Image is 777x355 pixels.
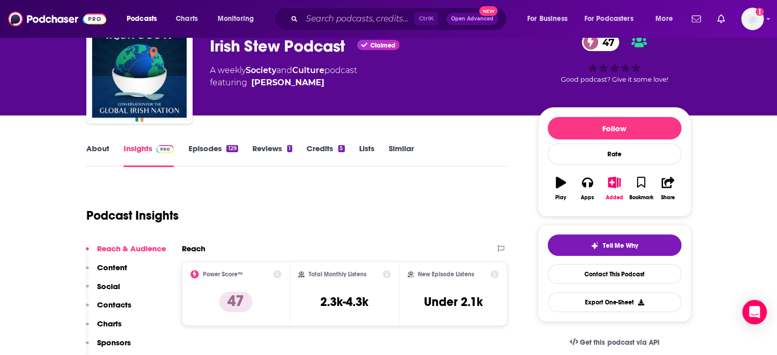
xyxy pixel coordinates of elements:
span: Charts [176,12,198,26]
span: Podcasts [127,12,157,26]
p: Sponsors [97,338,131,347]
a: Contact This Podcast [548,264,681,284]
a: Culture [292,65,324,75]
p: Charts [97,319,122,328]
span: Monitoring [218,12,254,26]
span: Claimed [370,43,395,48]
a: Reviews1 [252,144,292,167]
div: Rate [548,144,681,164]
img: Irish Stew Podcast [88,19,191,122]
button: Bookmark [628,170,654,207]
div: 129 [226,145,238,152]
span: featuring [210,77,357,89]
button: Export One-Sheet [548,292,681,312]
a: InsightsPodchaser Pro [124,144,174,167]
p: Contacts [97,300,131,310]
button: Share [654,170,681,207]
img: tell me why sparkle [591,242,599,250]
a: Similar [389,144,414,167]
button: Show profile menu [741,8,764,30]
p: Reach & Audience [97,244,166,253]
div: Added [606,195,623,201]
div: Apps [581,195,594,201]
div: Share [661,195,675,201]
p: Social [97,281,120,291]
div: A weekly podcast [210,64,357,89]
img: User Profile [741,8,764,30]
span: More [655,12,673,26]
a: About [86,144,109,167]
button: open menu [578,11,648,27]
a: Show notifications dropdown [688,10,705,28]
button: Content [86,263,127,281]
button: open menu [520,11,580,27]
div: Search podcasts, credits, & more... [284,7,516,31]
button: Charts [86,319,122,338]
h2: New Episode Listens [418,271,474,278]
div: 5 [338,145,344,152]
button: Open AdvancedNew [446,13,498,25]
button: Follow [548,117,681,139]
a: Credits5 [307,144,344,167]
a: Episodes129 [188,144,238,167]
div: 47Good podcast? Give it some love! [538,27,691,90]
p: 47 [219,292,252,312]
div: 1 [287,145,292,152]
span: Ctrl K [414,12,438,26]
button: tell me why sparkleTell Me Why [548,234,681,256]
span: Good podcast? Give it some love! [561,76,668,83]
a: Charts [169,11,204,27]
h3: 2.3k-4.3k [320,294,368,310]
span: Tell Me Why [603,242,638,250]
a: 47 [582,33,620,51]
span: For Business [527,12,568,26]
span: and [276,65,292,75]
a: Martin Nutty [251,77,324,89]
button: Social [86,281,120,300]
a: Society [246,65,276,75]
img: Podchaser Pro [156,145,174,153]
div: Play [555,195,566,201]
button: open menu [120,11,170,27]
button: Contacts [86,300,131,319]
span: Logged in as madeleinelbrownkensington [741,8,764,30]
div: Open Intercom Messenger [742,300,767,324]
input: Search podcasts, credits, & more... [302,11,414,27]
h3: Under 2.1k [424,294,483,310]
span: Open Advanced [451,16,493,21]
button: open menu [210,11,267,27]
svg: Add a profile image [756,8,764,16]
h2: Power Score™ [203,271,243,278]
a: Show notifications dropdown [713,10,729,28]
button: open menu [648,11,686,27]
button: Added [601,170,627,207]
h1: Podcast Insights [86,208,179,223]
button: Apps [574,170,601,207]
a: Lists [359,144,374,167]
button: Play [548,170,574,207]
div: Bookmark [629,195,653,201]
img: Podchaser - Follow, Share and Rate Podcasts [8,9,106,29]
span: New [479,6,498,16]
p: Content [97,263,127,272]
a: Get this podcast via API [561,330,668,355]
button: Reach & Audience [86,244,166,263]
span: Get this podcast via API [580,338,659,347]
span: 47 [592,33,620,51]
h2: Reach [182,244,205,253]
span: For Podcasters [584,12,633,26]
h2: Total Monthly Listens [309,271,366,278]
